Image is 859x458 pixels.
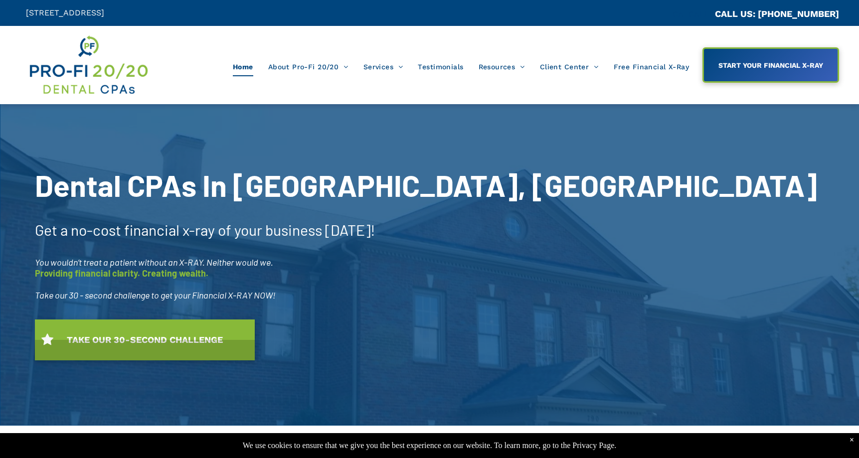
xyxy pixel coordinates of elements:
a: CALL US: [PHONE_NUMBER] [715,8,839,19]
div: Dismiss notification [850,436,854,445]
a: About Pro-Fi 20/20 [261,57,356,76]
a: TAKE OUR 30-SECOND CHALLENGE [35,319,255,360]
span: Get a [35,221,68,239]
a: Testimonials [410,57,471,76]
span: Dental CPAs In [GEOGRAPHIC_DATA], [GEOGRAPHIC_DATA] [35,167,817,203]
span: Providing financial clarity. Creating wealth. [35,268,208,279]
span: CA::CALLC [673,9,715,19]
a: Client Center [532,57,606,76]
a: START YOUR FINANCIAL X-RAY [702,47,839,83]
a: Home [225,57,261,76]
span: TAKE OUR 30-SECOND CHALLENGE [63,329,226,350]
a: Resources [471,57,532,76]
span: [STREET_ADDRESS] [26,8,104,17]
img: Get Dental CPA Consulting, Bookkeeping, & Bank Loans [28,33,149,97]
span: of your business [DATE]! [218,221,375,239]
a: Free Financial X-Ray [606,57,696,76]
a: Services [356,57,411,76]
span: You wouldn’t treat a patient without an X-RAY. Neither would we. [35,257,273,268]
span: no-cost financial x-ray [71,221,215,239]
span: Take our 30 - second challenge to get your Financial X-RAY NOW! [35,290,276,301]
span: START YOUR FINANCIAL X-RAY [715,56,827,74]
